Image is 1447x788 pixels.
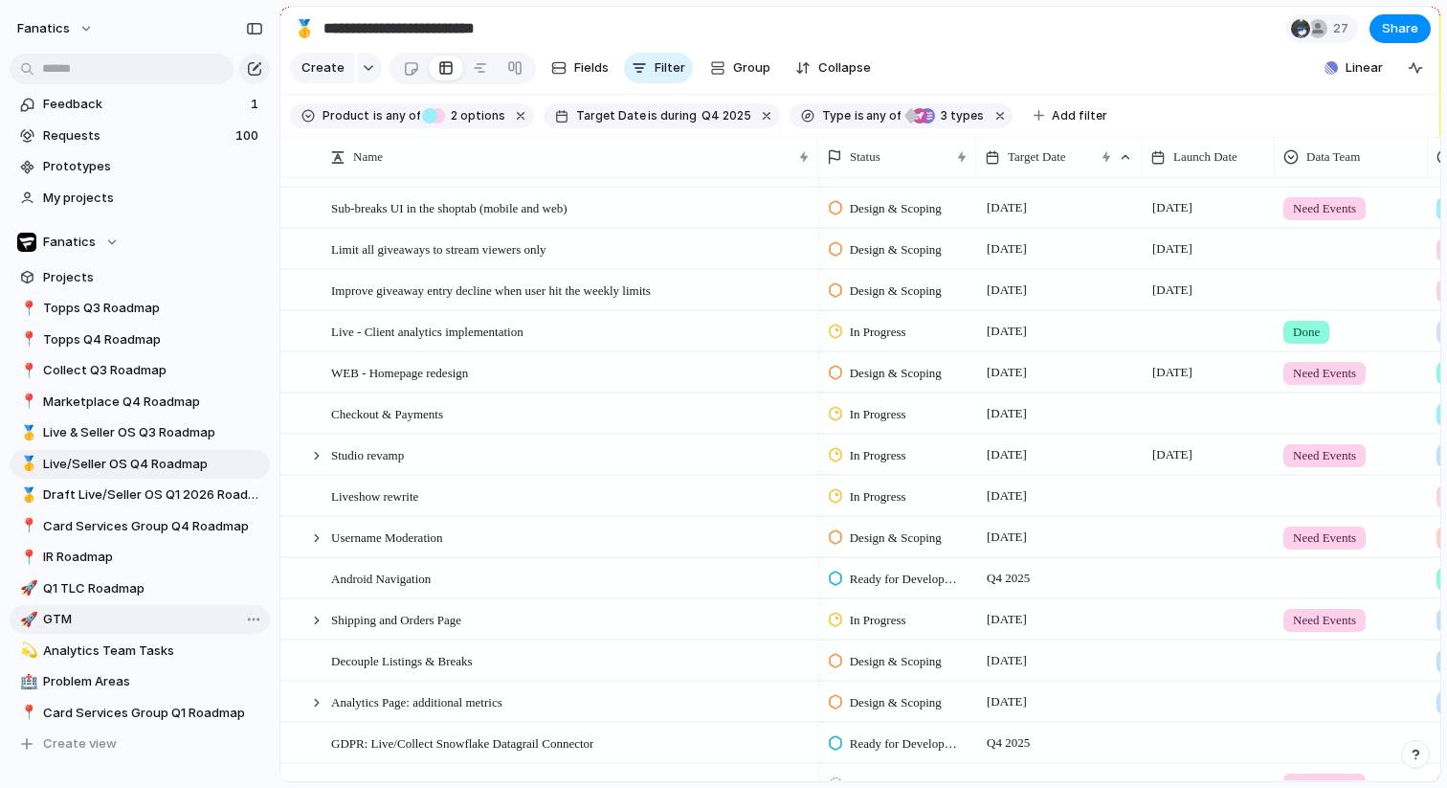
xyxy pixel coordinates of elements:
span: fanatics [17,19,70,38]
a: Requests100 [10,122,270,150]
span: [DATE] [1147,237,1197,260]
span: is [373,107,383,124]
span: Collapse [818,58,871,78]
span: GTM [43,610,263,629]
span: Topps Q4 Roadmap [43,330,263,349]
span: IR Roadmap [43,548,263,567]
span: Need Events [1293,364,1356,383]
button: isduring [646,105,700,126]
div: 📍Marketplace Q4 Roadmap [10,388,270,417]
span: [DATE] [982,443,1032,466]
div: 🏥Problem Areas [10,667,270,696]
span: In Progress [850,487,906,507]
button: 📍 [17,299,36,318]
a: 🥇Live/Seller OS Q4 Roadmap [10,450,270,479]
span: Group [733,58,770,78]
span: Prototypes [43,157,263,176]
span: Q1 TLC Roadmap [43,579,263,598]
span: Ready for Development [850,570,960,589]
span: Status [850,147,880,167]
span: Limit all giveaways to stream viewers only [331,237,546,259]
span: WEB - Homepage redesign [331,361,468,383]
span: Need Events [1293,611,1356,630]
span: In Progress [850,446,906,465]
span: Analytics Team Tasks [43,642,263,661]
span: Studio revamp [331,443,404,465]
div: 📍Topps Q4 Roadmap [10,326,270,354]
span: 2 [445,108,460,123]
span: Marketplace Q4 Roadmap [43,393,263,412]
button: 📍 [17,361,36,380]
button: 🥇 [17,485,36,505]
span: Collect Q3 Roadmap [43,361,263,380]
span: Live - Client analytics implementation [331,320,523,342]
span: [DATE] [982,690,1032,713]
span: Fields [574,58,609,78]
div: 🥇Live & Seller OS Q3 Roadmap [10,418,270,447]
span: 3 [935,108,950,123]
a: Feedback1 [10,90,270,119]
button: Fields [544,53,616,83]
span: [DATE] [982,484,1032,507]
span: Linear [1346,58,1383,78]
span: [DATE] [1147,443,1197,466]
a: Projects [10,263,270,292]
span: Username Moderation [331,526,443,548]
div: 📍 [20,298,33,320]
span: is [855,107,864,124]
div: 📍 [20,515,33,537]
span: [DATE] [982,402,1032,425]
span: types [935,107,984,124]
a: 📍Collect Q3 Roadmap [10,356,270,385]
span: Share [1382,19,1418,38]
span: Analytics Page: additional metrics [331,690,502,712]
button: 🥇 [289,13,320,44]
span: Improve giveaway entry decline when user hit the weekly limits [331,279,651,301]
span: Design & Scoping [850,199,942,218]
span: Liveshow rewrite [331,484,418,507]
a: My projects [10,184,270,213]
a: 💫Analytics Team Tasks [10,637,270,665]
span: Launch Date [1173,147,1237,167]
div: 📍 [20,547,33,569]
span: Need Events [1293,199,1356,218]
span: Target Date [1008,147,1066,167]
button: Share [1369,14,1431,43]
a: 🚀Q1 TLC Roadmap [10,574,270,603]
button: 📍 [17,330,36,349]
div: 🥇 [20,484,33,507]
button: 💫 [17,642,36,661]
a: 🥇Draft Live/Seller OS Q1 2026 Roadmap [10,481,270,509]
button: isany of [369,105,424,126]
span: Filter [655,58,685,78]
button: 🥇 [17,423,36,442]
div: 🚀 [20,609,33,631]
button: 📍 [17,548,36,567]
button: 🚀 [17,610,36,629]
button: Fanatics [10,228,270,257]
div: 🥇 [20,453,33,475]
span: is [648,107,657,124]
span: In Progress [850,611,906,630]
a: 🚀GTM [10,605,270,634]
span: Design & Scoping [850,652,942,671]
button: Q4 2025 [698,105,755,126]
span: Q4 2025 [982,732,1035,754]
span: Feedback [43,95,245,114]
a: Prototypes [10,152,270,181]
span: Type [822,107,851,124]
span: 100 [235,126,262,146]
a: 📍IR Roadmap [10,543,270,572]
span: Fanatics [43,233,96,252]
span: [DATE] [982,649,1032,672]
span: Design & Scoping [850,281,942,301]
span: [DATE] [1147,196,1197,219]
span: [DATE] [982,526,1032,549]
div: 📍Card Services Group Q1 Roadmap [10,699,270,728]
span: [DATE] [982,279,1032,302]
button: 📍 [17,517,36,536]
